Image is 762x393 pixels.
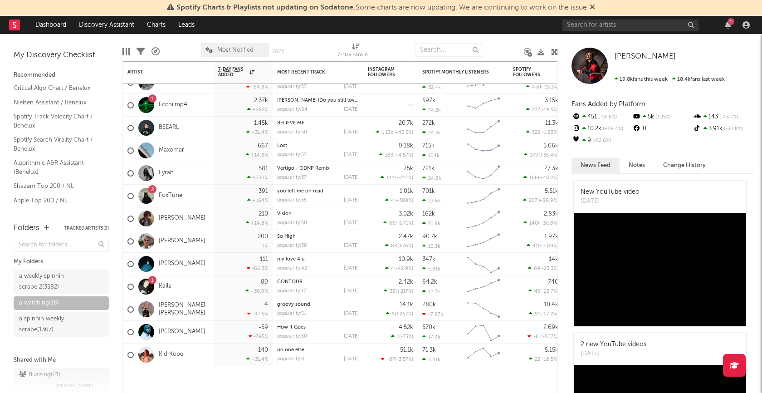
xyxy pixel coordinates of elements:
div: ( ) [381,175,413,181]
div: 7-Day Fans Added (7-Day Fans Added) [337,39,374,65]
div: ( ) [384,288,413,294]
div: 2 new YouTube videos [581,340,646,349]
div: 89 [261,279,268,285]
div: 3.15k [545,98,558,103]
svg: Chart title [463,230,504,253]
a: Vertigo - ODNP Remix [277,166,330,171]
span: 66 [389,221,396,226]
a: Shazam Top 200 / NL [14,181,100,191]
div: [DATE] [344,289,359,294]
div: 143 [693,111,753,123]
div: +730 % [247,175,268,181]
div: a weekly spinnin scrape 2 ( 3582 ) [19,271,83,293]
span: 18.4k fans last week [615,77,725,82]
div: ( ) [529,311,558,317]
a: [PERSON_NAME] [159,260,205,268]
div: [DATE] [344,198,359,203]
div: -395 % [249,334,268,339]
a: How It Goes [277,325,306,330]
div: 10.4k [544,302,558,308]
div: Instagram Followers [368,67,400,78]
div: 9 [571,135,632,147]
svg: Chart title [463,253,504,275]
span: -23.3 % [542,266,557,271]
div: 721k [422,166,435,172]
div: 2.47k [399,234,413,240]
div: ( ) [391,334,413,339]
div: 10.2k [571,123,632,135]
div: 3.91k [693,123,753,135]
div: ( ) [529,356,558,362]
a: Dashboard [29,16,73,34]
svg: Chart title [463,321,504,344]
button: 1 [725,21,731,29]
div: 4 [264,302,268,308]
div: -97.5 % [247,311,268,317]
div: 7-Day Fans Added (7-Day Fans Added) [337,50,374,61]
div: popularity: 50 [277,334,307,339]
button: Save [272,49,284,54]
div: ( ) [379,152,413,158]
span: 41 [532,244,538,249]
span: +45.5 % [395,130,412,135]
div: no one else [277,348,359,353]
div: popularity: 37 [277,175,307,180]
span: 19.8k fans this week [615,77,668,82]
div: popularity: 51 [277,311,306,316]
a: Lost [277,143,287,148]
div: 5.15k [545,347,558,353]
span: 144 [386,176,395,181]
div: [DATE] [344,130,359,135]
div: [DATE] [581,349,646,359]
span: 277 [532,108,540,113]
span: +300 % [396,198,412,203]
div: [DATE] [344,357,359,362]
div: 4.52k [399,324,413,330]
span: 88 [391,244,397,249]
div: Recommended [14,70,109,81]
a: Vision [277,211,292,216]
div: 9.18k [399,143,413,149]
span: +76 % [399,244,412,249]
div: Vision [277,211,359,216]
div: 3.02k [399,211,413,217]
div: Most Recent Track [277,69,345,75]
button: News Feed [571,158,620,173]
div: 210 [259,211,268,217]
div: 14.1k [400,302,413,308]
div: popularity: 30 [277,221,307,226]
span: -75 % [401,334,412,339]
div: [DATE] [344,107,359,112]
span: +4.57 % [395,153,412,158]
span: 38 [390,289,396,294]
div: 23.6k [422,198,441,204]
span: 1 [397,334,399,339]
a: Leads [172,16,201,34]
div: ( ) [385,197,413,203]
div: 11.3k [545,120,558,126]
a: [PERSON_NAME] [615,52,676,61]
span: +214 % [396,176,412,181]
span: -1.83 % [542,130,557,135]
div: a watching ( 18 ) [19,298,59,309]
span: +35.4 % [540,153,557,158]
a: Ecchi.mp4 [159,101,187,109]
div: popularity: 38 [277,243,307,248]
div: 10.3k [422,243,440,249]
div: +14.8 % [246,152,268,158]
span: -16.6 % [597,115,617,120]
div: groovy sound [277,302,359,307]
div: -64.8 % [246,84,268,90]
span: +89.9 % [539,198,557,203]
svg: Chart title [463,344,504,366]
div: ( ) [528,265,558,271]
div: ( ) [528,334,558,339]
div: +14.8 % [246,220,268,226]
div: [DATE] [344,311,359,316]
div: [DATE] [344,175,359,180]
div: [DATE] [344,152,359,157]
div: ( ) [526,107,558,113]
button: Tracked Artists(3) [64,226,109,231]
div: -66.3 % [247,265,268,271]
span: 166 [529,176,538,181]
